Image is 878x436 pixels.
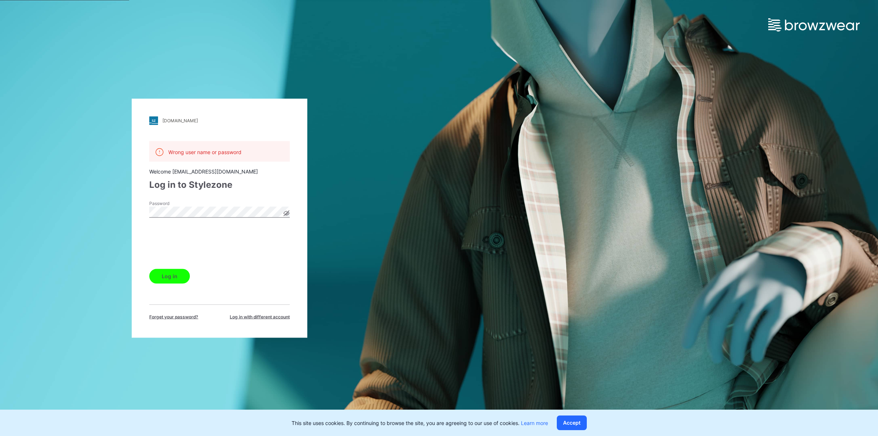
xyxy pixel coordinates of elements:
[149,116,158,125] img: stylezone-logo.562084cfcfab977791bfbf7441f1a819.svg
[162,118,198,123] div: [DOMAIN_NAME]
[149,178,290,191] div: Log in to Stylezone
[557,415,587,430] button: Accept
[149,313,198,320] span: Forget your password?
[155,148,164,156] img: alert.76a3ded3c87c6ed799a365e1fca291d4.svg
[230,313,290,320] span: Log in with different account
[149,228,260,257] iframe: reCAPTCHA
[149,200,200,206] label: Password
[149,269,190,283] button: Log in
[149,167,290,175] div: Welcome [EMAIL_ADDRESS][DOMAIN_NAME]
[149,116,290,125] a: [DOMAIN_NAME]
[168,148,241,156] p: Wrong user name or password
[521,420,548,426] a: Learn more
[292,419,548,427] p: This site uses cookies. By continuing to browse the site, you are agreeing to our use of cookies.
[768,18,860,31] img: browzwear-logo.e42bd6dac1945053ebaf764b6aa21510.svg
